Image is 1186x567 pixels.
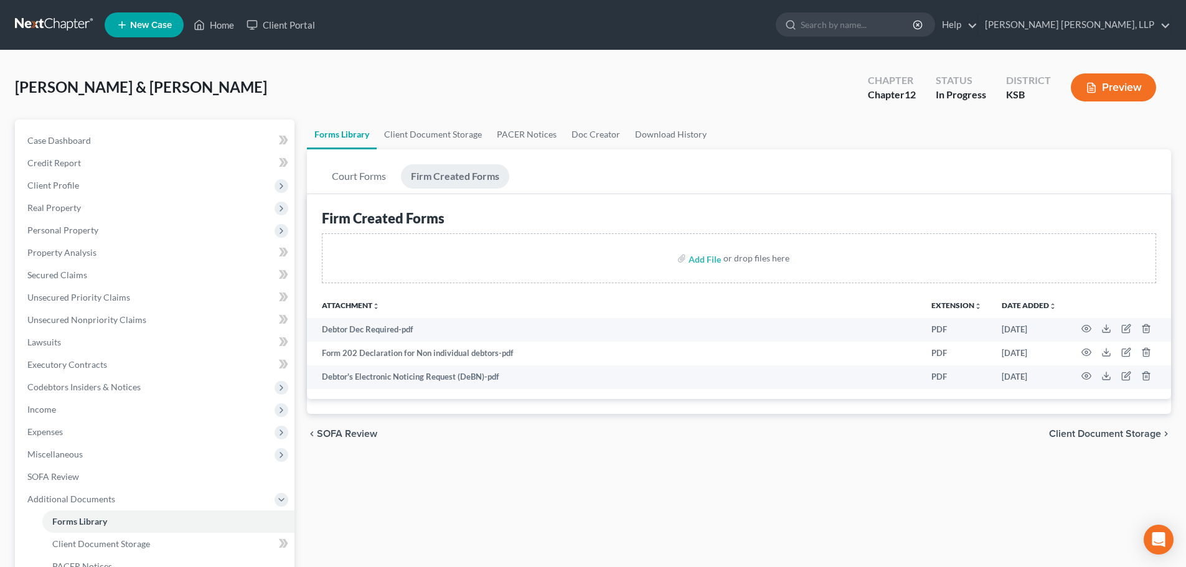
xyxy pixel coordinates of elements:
a: Download History [628,119,714,149]
span: Property Analysis [27,247,96,258]
div: District [1006,73,1051,88]
a: Court Forms [322,164,396,189]
a: Lawsuits [17,331,294,354]
td: Debtor Dec Required-pdf [307,318,921,342]
a: Firm Created Forms [401,164,509,189]
span: Miscellaneous [27,449,83,459]
div: or drop files here [723,252,789,265]
div: KSB [1006,88,1051,102]
td: [DATE] [992,318,1066,342]
input: Search by name... [801,13,915,36]
span: Case Dashboard [27,135,91,146]
a: Client Document Storage [377,119,489,149]
span: SOFA Review [27,471,79,482]
td: PDF [921,365,992,389]
span: Forms Library [52,516,107,527]
div: Status [936,73,986,88]
a: Date Addedunfold_more [1002,301,1057,310]
td: [DATE] [992,365,1066,389]
a: Client Document Storage [42,533,294,555]
button: firmCaseType.title [1121,347,1131,357]
span: Client Document Storage [1049,429,1161,439]
button: chevron_left SOFA Review [307,429,377,439]
div: In Progress [936,88,986,102]
a: [PERSON_NAME] [PERSON_NAME], LLP [979,14,1170,36]
div: Chapter [868,73,916,88]
span: [PERSON_NAME] & [PERSON_NAME] [15,78,267,96]
a: Forms Library [42,510,294,533]
td: [DATE] [992,342,1066,365]
td: PDF [921,318,992,342]
a: Forms Library [307,119,377,149]
span: Additional Documents [27,494,115,504]
i: chevron_right [1161,429,1171,439]
span: Executory Contracts [27,359,107,370]
td: PDF [921,342,992,365]
a: PACER Notices [489,119,564,149]
span: Income [27,404,56,415]
a: Credit Report [17,152,294,174]
span: Unsecured Nonpriority Claims [27,314,146,325]
span: Secured Claims [27,269,87,280]
td: Form 202 Declaration for Non individual debtors-pdf [307,342,921,365]
button: Preview [1071,73,1156,101]
td: Debtor's Electronic Noticing Request (DeBN)-pdf [307,365,921,389]
div: Chapter [868,88,916,102]
span: Client Document Storage [52,538,150,549]
span: Client Profile [27,180,79,190]
span: Codebtors Insiders & Notices [27,382,141,392]
a: Help [936,14,977,36]
a: Client Portal [240,14,321,36]
a: Doc Creator [564,119,628,149]
span: Real Property [27,202,81,213]
div: Open Intercom Messenger [1144,525,1174,555]
a: Unsecured Nonpriority Claims [17,309,294,331]
a: Unsecured Priority Claims [17,286,294,309]
button: firmCaseType.title [1121,371,1131,381]
a: SOFA Review [17,466,294,488]
a: Executory Contracts [17,354,294,376]
a: Case Dashboard [17,129,294,152]
span: 12 [905,88,916,100]
button: firmCaseType.title [1121,324,1131,334]
span: Expenses [27,426,63,437]
span: Lawsuits [27,337,61,347]
button: Client Document Storage chevron_right [1049,429,1171,439]
span: Unsecured Priority Claims [27,292,130,302]
a: Home [187,14,240,36]
i: unfold_more [1049,302,1057,310]
i: chevron_left [307,429,317,439]
span: Credit Report [27,157,81,168]
a: Property Analysis [17,241,294,264]
span: Personal Property [27,225,98,235]
i: unfold_more [974,302,982,310]
a: Extensionunfold_more [931,301,982,310]
span: SOFA Review [317,429,377,439]
a: Attachmentunfold_more [322,301,380,310]
span: New Case [130,21,172,30]
a: Secured Claims [17,264,294,286]
i: unfold_more [372,302,380,310]
div: Firm Created Forms [322,209,1156,227]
